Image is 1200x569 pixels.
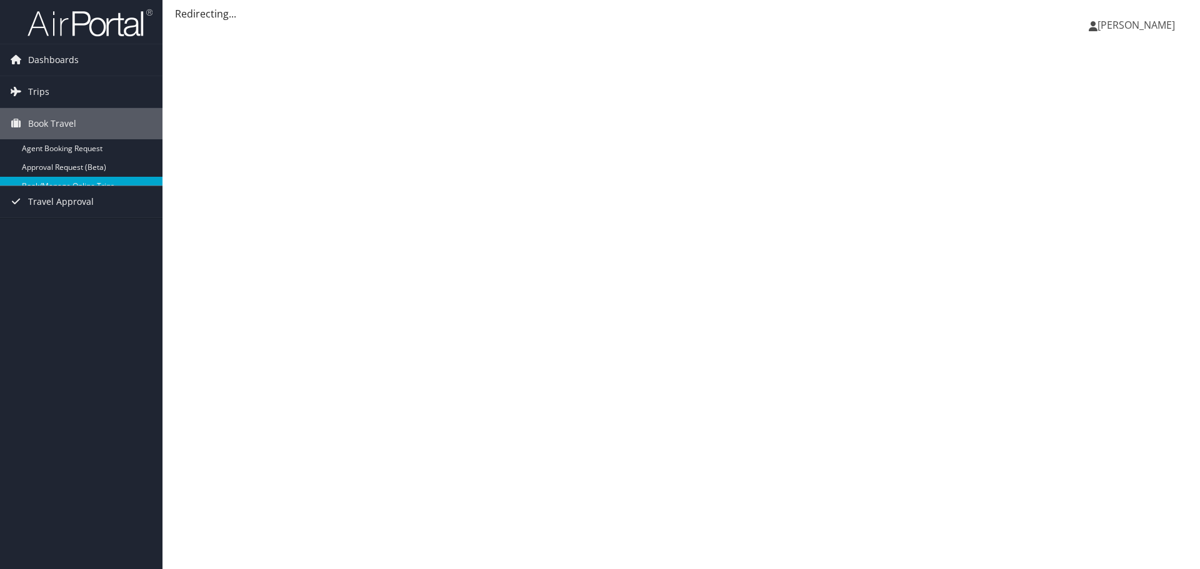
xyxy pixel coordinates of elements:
[175,6,1187,21] div: Redirecting...
[28,44,79,76] span: Dashboards
[28,186,94,217] span: Travel Approval
[1089,6,1187,44] a: [PERSON_NAME]
[28,76,49,107] span: Trips
[1097,18,1175,32] span: [PERSON_NAME]
[27,8,152,37] img: airportal-logo.png
[28,108,76,139] span: Book Travel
